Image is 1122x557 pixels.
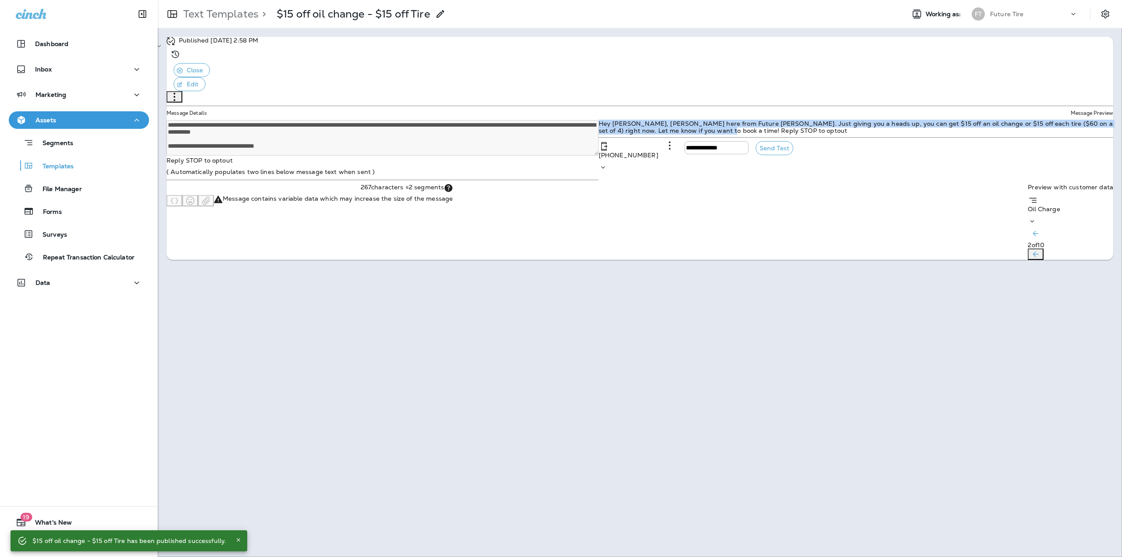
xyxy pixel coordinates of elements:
p: Segments [34,139,73,148]
p: 267 characters = 2 segments [361,184,444,191]
button: Next Preview Customer [1028,248,1044,260]
p: Dashboard [35,40,68,47]
button: Assets [9,111,149,129]
p: Inbox [35,66,52,73]
span: 2 of 10 [1028,241,1044,249]
span: Published [DATE] 2:58 PM [179,37,258,46]
button: Inbox [9,60,149,78]
button: Segments [9,133,149,152]
p: Data [36,279,50,286]
p: Preview with customer data [1028,184,1113,191]
span: Working as: [926,11,963,18]
button: Support [9,535,149,552]
p: Assets [36,117,56,124]
p: Marketing [36,91,66,98]
button: File Manager [9,179,149,198]
button: Surveys [9,225,149,243]
p: Reply STOP to optout [167,157,599,164]
p: Future Tire [990,11,1024,18]
p: [PHONE_NUMBER] [599,152,658,159]
div: $15 off oil change - $15 off Tire has been published successfully. [32,533,226,549]
button: Dashboard [9,35,149,53]
p: Message contains variable data which may increase the size of the message [223,195,453,202]
span: Edit [187,80,199,88]
span: Close [187,66,203,74]
button: Settings [1097,6,1113,22]
button: Templates [9,156,149,175]
p: Text Templates [180,7,259,21]
div: Hey [PERSON_NAME], [PERSON_NAME] here from Future [PERSON_NAME]. Just giving you a heads up, you ... [599,120,1113,134]
button: Send Test [756,141,793,155]
button: Marketing [9,86,149,103]
p: Forms [34,208,62,216]
p: Surveys [34,231,67,239]
span: 19 [20,513,32,522]
button: 19What's New [9,514,149,531]
button: Previous Preview Customer [1028,226,1044,241]
button: View Changelog [167,46,184,63]
span: What's New [26,519,72,529]
button: Forms [9,202,149,220]
h5: Message Preview [1071,110,1113,117]
p: > [259,7,266,21]
p: File Manager [34,185,82,194]
p: Repeat Transaction Calculator [34,254,135,262]
span: Oil Charge [1028,205,1060,213]
button: Collapse Sidebar [130,5,155,23]
p: Templates [34,163,74,171]
button: Edit [174,77,206,91]
div: FT [972,7,985,21]
button: Close [174,63,210,77]
button: Data [9,274,149,291]
h5: Message Details [167,110,207,117]
p: ( Automatically populates two lines below message text when sent ) [167,168,599,175]
p: $15 off oil change - $15 off Tire [277,7,430,21]
button: Repeat Transaction Calculator [9,248,149,266]
div: Text Segments Text messages are billed per segment. A single segment is typically 160 characters,... [444,184,453,195]
button: Close [233,535,244,545]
